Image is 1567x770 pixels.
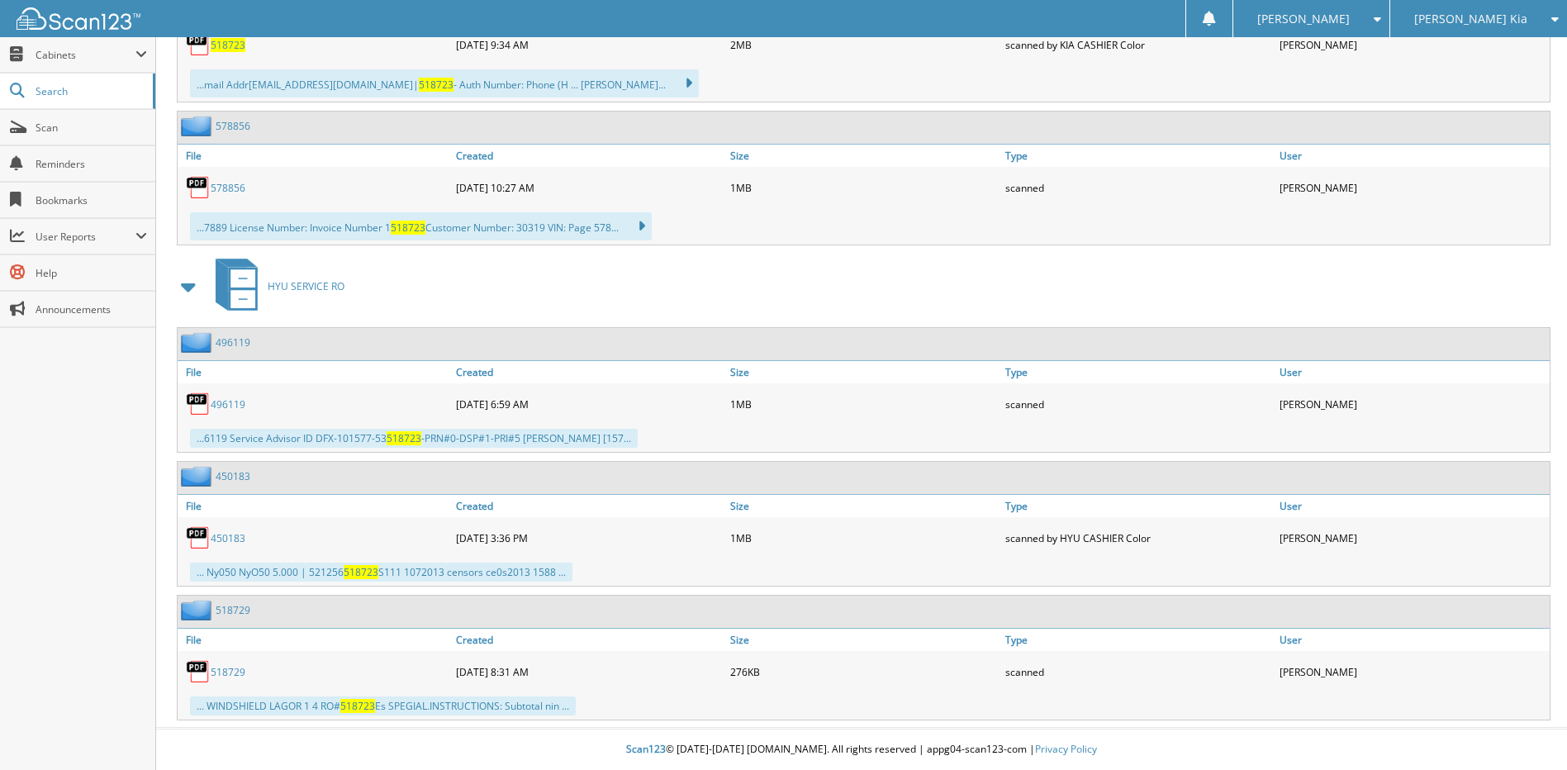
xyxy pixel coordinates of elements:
img: folder2.png [181,600,216,620]
div: ...7889 License Number: Invoice Number 1 Customer Number: 30319 VIN: Page 578... [190,212,652,240]
span: 518723 [387,431,421,445]
span: Announcements [36,302,147,316]
a: Size [726,629,1000,651]
img: PDF.png [186,525,211,550]
a: File [178,361,452,383]
img: PDF.png [186,32,211,57]
div: 276KB [726,655,1000,688]
a: User [1275,361,1550,383]
a: 518729 [211,665,245,679]
span: 518723 [344,565,378,579]
a: Created [452,629,726,651]
a: 578856 [211,181,245,195]
a: File [178,629,452,651]
a: Size [726,495,1000,517]
a: 496119 [211,397,245,411]
a: 450183 [216,469,250,483]
img: folder2.png [181,116,216,136]
span: Scan [36,121,147,135]
a: User [1275,145,1550,167]
a: Type [1001,495,1275,517]
span: Help [36,266,147,280]
a: 518729 [216,603,250,617]
a: Privacy Policy [1035,742,1097,756]
div: 1MB [726,521,1000,554]
div: © [DATE]-[DATE] [DOMAIN_NAME]. All rights reserved | appg04-scan123-com | [156,730,1567,770]
a: Created [452,145,726,167]
span: Reminders [36,157,147,171]
span: 518723 [391,221,425,235]
img: PDF.png [186,392,211,416]
div: 1MB [726,387,1000,421]
a: HYU SERVICE RO [206,254,344,319]
a: 518723 [211,38,245,52]
a: Size [726,361,1000,383]
div: scanned [1001,387,1275,421]
a: User [1275,495,1550,517]
a: Type [1001,145,1275,167]
div: [DATE] 9:34 AM [452,28,726,61]
div: 2MB [726,28,1000,61]
span: User Reports [36,230,135,244]
div: scanned [1001,655,1275,688]
div: ...mail Addr [EMAIL_ADDRESS][DOMAIN_NAME] | - Auth Number: Phone (H ... [PERSON_NAME]... [190,69,699,97]
img: scan123-logo-white.svg [17,7,140,30]
div: scanned [1001,171,1275,204]
a: File [178,145,452,167]
a: File [178,495,452,517]
div: ... Ny050 NyO50 5.000 | 521256 S111 1072013 censors ce0s2013 1588 ... [190,563,572,582]
div: 1MB [726,171,1000,204]
div: scanned by KIA CASHIER Color [1001,28,1275,61]
a: Created [452,495,726,517]
a: Size [726,145,1000,167]
a: User [1275,629,1550,651]
div: scanned by HYU CASHIER Color [1001,521,1275,554]
a: Type [1001,629,1275,651]
img: PDF.png [186,175,211,200]
div: [DATE] 8:31 AM [452,655,726,688]
img: folder2.png [181,332,216,353]
div: [PERSON_NAME] [1275,387,1550,421]
div: ... WINDSHIELD LAGOR 1 4 RO# Es SPEGIAL.INSTRUCTIONS: Subtotal nin ... [190,696,576,715]
div: [PERSON_NAME] [1275,171,1550,204]
img: folder2.png [181,466,216,487]
iframe: Chat Widget [1484,691,1567,770]
div: [DATE] 10:27 AM [452,171,726,204]
span: [PERSON_NAME] [1257,14,1350,24]
span: [PERSON_NAME] Kia [1414,14,1527,24]
span: Scan123 [626,742,666,756]
div: [PERSON_NAME] [1275,655,1550,688]
a: 496119 [216,335,250,349]
a: 578856 [216,119,250,133]
a: Type [1001,361,1275,383]
span: HYU SERVICE RO [268,279,344,293]
span: 518723 [419,78,453,92]
span: Cabinets [36,48,135,62]
div: [PERSON_NAME] [1275,28,1550,61]
div: [DATE] 3:36 PM [452,521,726,554]
div: ...6119 Service Advisor ID DFX-101577-53 -PRN#0-DSP#1-PRI#5 [PERSON_NAME] [157... [190,429,638,448]
div: [PERSON_NAME] [1275,521,1550,554]
div: [DATE] 6:59 AM [452,387,726,421]
img: PDF.png [186,659,211,684]
span: 518723 [340,699,375,713]
span: Search [36,84,145,98]
a: Created [452,361,726,383]
a: 450183 [211,531,245,545]
span: Bookmarks [36,193,147,207]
